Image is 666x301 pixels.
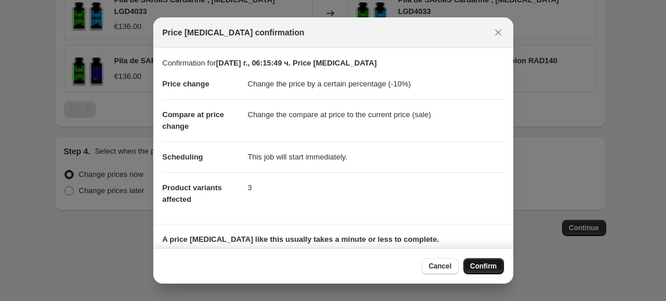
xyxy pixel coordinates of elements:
[248,172,504,203] dd: 3
[163,235,440,244] b: A price [MEDICAL_DATA] like this usually takes a minute or less to complete.
[163,79,210,88] span: Price change
[248,69,504,99] dd: Change the price by a certain percentage (-10%)
[429,262,451,271] span: Cancel
[470,262,497,271] span: Confirm
[490,24,506,41] button: Close
[248,99,504,130] dd: Change the compare at price to the current price (sale)
[163,57,504,69] p: Confirmation for
[163,110,224,130] span: Compare at price change
[163,153,203,161] span: Scheduling
[163,183,222,204] span: Product variants affected
[163,27,305,38] span: Price [MEDICAL_DATA] confirmation
[248,142,504,172] dd: This job will start immediately.
[422,258,458,274] button: Cancel
[216,59,377,67] b: [DATE] г., 06:15:49 ч. Price [MEDICAL_DATA]
[463,258,504,274] button: Confirm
